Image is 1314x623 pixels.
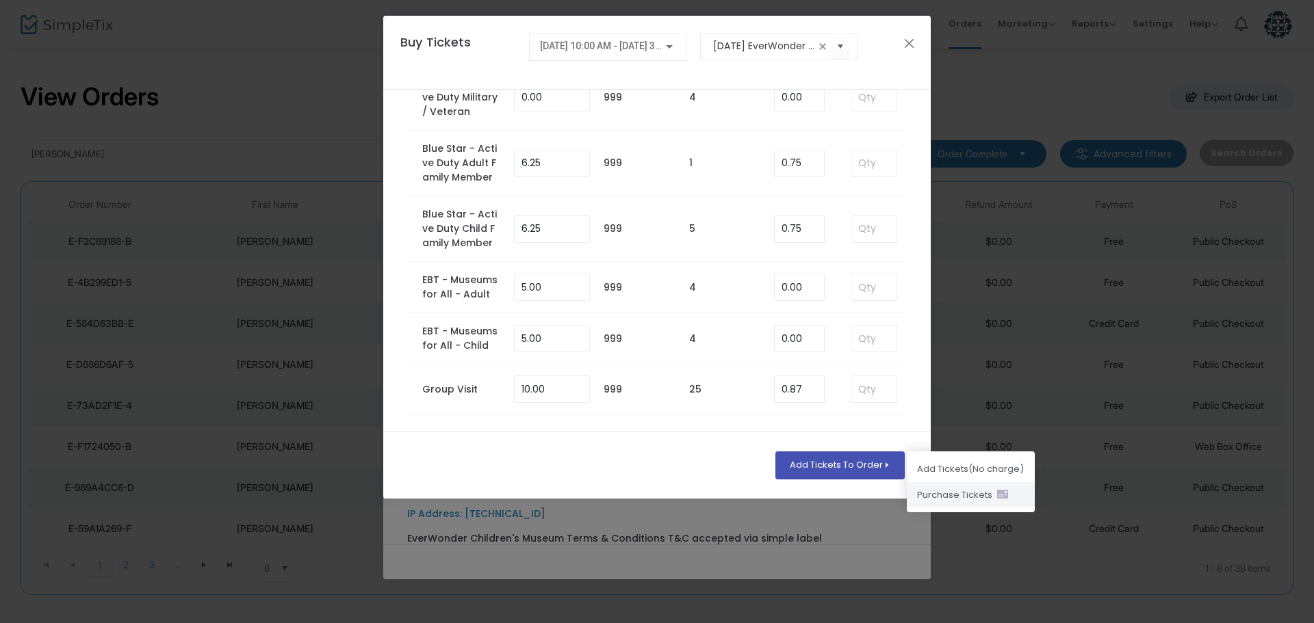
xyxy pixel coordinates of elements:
label: Blue Star - Active Duty Adult Family Member [422,142,500,185]
li: Add Ticket (No charge) [907,456,1035,482]
label: 999 [604,222,622,236]
label: EBT - Museums for All - Adult [422,273,500,302]
input: Enter Service Fee [775,326,824,352]
label: 999 [604,382,622,397]
input: Qty [851,376,897,402]
label: 999 [604,280,622,295]
li: Purchase Ticket [907,482,1035,508]
input: Qty [851,326,897,352]
button: Add Tickets To Order [775,451,905,479]
input: Enter Service Fee [775,85,824,111]
label: Group Visit [422,382,478,397]
label: Blue Star - Active Duty Military / Veteran [422,76,500,119]
label: 25 [689,382,701,397]
span: [DATE] 10:00 AM - [DATE] 3:00 PM [540,40,685,51]
input: Enter Service Fee [775,216,824,242]
label: 4 [689,90,696,105]
label: 4 [689,280,696,295]
button: Select [831,32,850,60]
input: Select an event [713,39,815,53]
label: EBT - Museums for All - Child [422,324,500,353]
span: s [988,488,992,501]
label: 999 [604,156,622,170]
input: Qty [851,85,897,111]
label: 999 [604,90,622,105]
input: Qty [851,150,897,176]
label: 4 [689,332,696,346]
label: 5 [689,222,695,236]
input: Qty [851,274,897,300]
label: 999 [604,332,622,346]
h4: Buy Tickets [394,33,522,72]
button: Close [901,34,918,52]
label: 1 [689,156,693,170]
label: Blue Star - Active Duty Child Family Member [422,207,500,250]
input: Enter Service Fee [775,376,824,402]
input: Enter Service Fee [775,150,824,176]
span: clear [814,38,831,55]
input: Qty [851,216,897,242]
span: s [964,462,968,475]
input: Enter Service Fee [775,274,824,300]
